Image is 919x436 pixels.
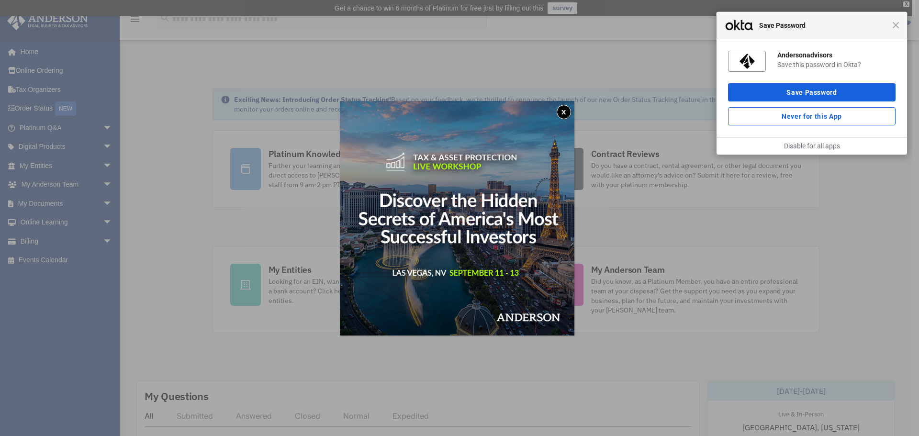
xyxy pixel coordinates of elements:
button: Close [557,105,571,119]
div: Save this password in Okta? [777,60,896,69]
span: Save Password [754,20,892,31]
button: Never for this App [728,107,896,125]
div: Andersonadvisors [777,51,896,59]
span: Close [892,22,899,29]
a: Disable for all apps [784,142,840,150]
img: nr4NPwAAAAZJREFUAwAwEkJbZx1BKgAAAABJRU5ErkJggg== [740,54,755,69]
button: Save Password [728,83,896,101]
